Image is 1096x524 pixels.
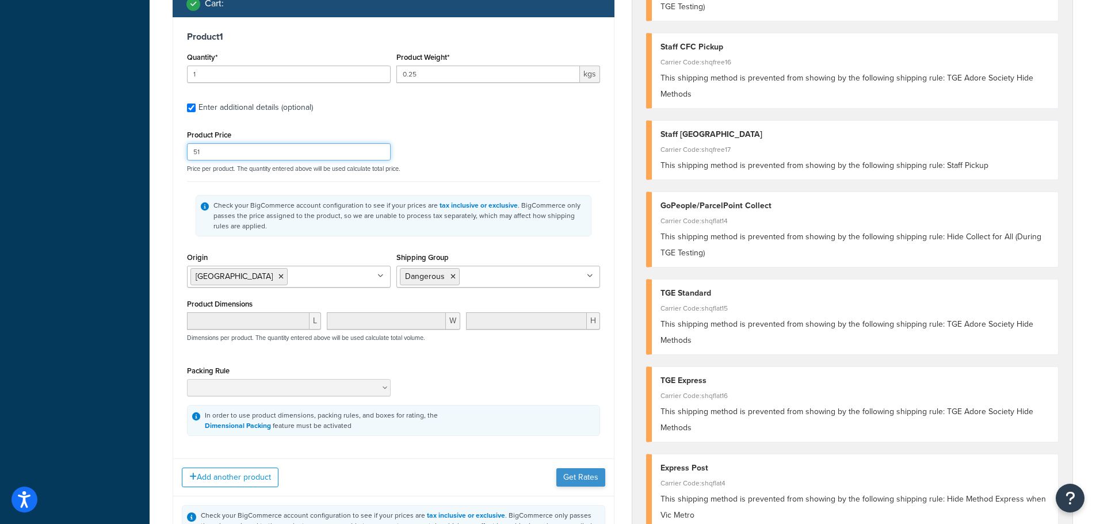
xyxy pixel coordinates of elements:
[660,54,1050,70] div: Carrier Code: shqfree16
[556,468,605,487] button: Get Rates
[660,141,1050,158] div: Carrier Code: shqfree17
[660,406,1033,434] span: This shipping method is prevented from showing by the following shipping rule: TGE Adore Society ...
[660,72,1033,100] span: This shipping method is prevented from showing by the following shipping rule: TGE Adore Society ...
[660,475,1050,491] div: Carrier Code: shqflat4
[396,53,449,62] label: Product Weight*
[660,39,1050,55] div: Staff CFC Pickup
[187,53,217,62] label: Quantity*
[660,285,1050,301] div: TGE Standard
[660,300,1050,316] div: Carrier Code: shqflat15
[587,312,600,330] span: H
[1056,484,1084,512] button: Open Resource Center
[196,270,273,282] span: [GEOGRAPHIC_DATA]
[580,66,600,83] span: kgs
[446,312,460,330] span: W
[198,100,313,116] div: Enter additional details (optional)
[660,460,1050,476] div: Express Post
[187,31,600,43] h3: Product 1
[205,410,438,431] div: In order to use product dimensions, packing rules, and boxes for rating, the feature must be acti...
[213,200,586,231] div: Check your BigCommerce account configuration to see if your prices are . BigCommerce only passes ...
[660,373,1050,389] div: TGE Express
[187,66,391,83] input: 0.0
[205,420,271,431] a: Dimensional Packing
[427,510,505,521] a: tax inclusive or exclusive
[660,198,1050,214] div: GoPeople/ParcelPoint Collect
[182,468,278,487] button: Add another product
[660,388,1050,404] div: Carrier Code: shqflat16
[187,104,196,112] input: Enter additional details (optional)
[184,334,425,342] p: Dimensions per product. The quantity entered above will be used calculate total volume.
[660,318,1033,346] span: This shipping method is prevented from showing by the following shipping rule: TGE Adore Society ...
[187,300,253,308] label: Product Dimensions
[660,231,1041,259] span: This shipping method is prevented from showing by the following shipping rule: Hide Collect for A...
[405,270,445,282] span: Dangerous
[660,127,1050,143] div: Staff [GEOGRAPHIC_DATA]
[187,253,208,262] label: Origin
[396,66,580,83] input: 0.00
[187,366,230,375] label: Packing Rule
[187,131,231,139] label: Product Price
[440,200,518,211] a: tax inclusive or exclusive
[660,159,988,171] span: This shipping method is prevented from showing by the following shipping rule: Staff Pickup
[660,493,1046,521] span: This shipping method is prevented from showing by the following shipping rule: Hide Method Expres...
[310,312,321,330] span: L
[396,253,449,262] label: Shipping Group
[660,213,1050,229] div: Carrier Code: shqflat14
[184,165,603,173] p: Price per product. The quantity entered above will be used calculate total price.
